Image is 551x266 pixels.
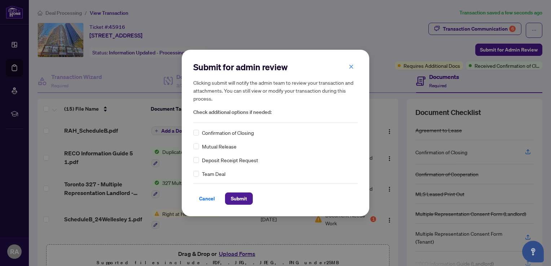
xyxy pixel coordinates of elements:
[349,64,354,69] span: close
[522,241,544,262] button: Open asap
[202,142,237,150] span: Mutual Release
[193,192,221,205] button: Cancel
[202,129,254,137] span: Confirmation of Closing
[193,61,358,73] h2: Submit for admin review
[199,193,215,204] span: Cancel
[193,108,358,116] span: Check additional options if needed:
[193,79,358,102] h5: Clicking submit will notify the admin team to review your transaction and attachments. You can st...
[231,193,247,204] span: Submit
[202,156,258,164] span: Deposit Receipt Request
[225,192,253,205] button: Submit
[202,170,225,178] span: Team Deal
